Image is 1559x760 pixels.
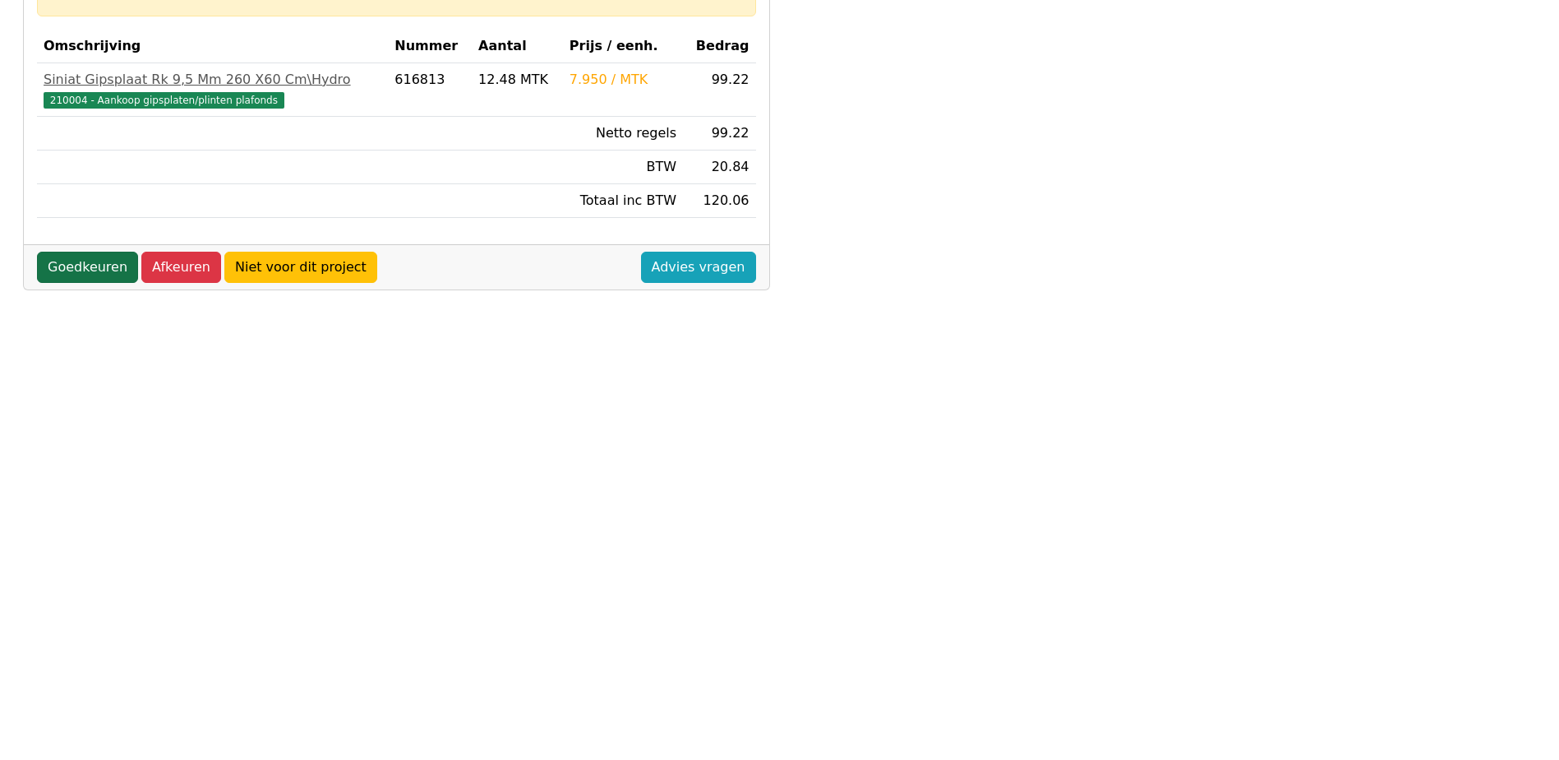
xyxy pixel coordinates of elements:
[141,252,221,283] a: Afkeuren
[683,151,755,184] td: 20.84
[37,30,388,63] th: Omschrijving
[44,70,381,90] div: Siniat Gipsplaat Rk 9,5 Mm 260 X60 Cm\Hydro
[224,252,377,283] a: Niet voor dit project
[37,252,138,283] a: Goedkeuren
[472,30,563,63] th: Aantal
[570,70,676,90] div: 7.950 / MTK
[641,252,756,283] a: Advies vragen
[563,117,683,151] td: Netto regels
[388,63,472,117] td: 616813
[563,184,683,218] td: Totaal inc BTW
[563,151,683,184] td: BTW
[683,30,755,63] th: Bedrag
[44,92,284,109] span: 210004 - Aankoop gipsplaten/plinten plafonds
[683,63,755,117] td: 99.22
[683,117,755,151] td: 99.22
[388,30,472,63] th: Nummer
[683,184,755,218] td: 120.06
[563,30,683,63] th: Prijs / eenh.
[44,70,381,109] a: Siniat Gipsplaat Rk 9,5 Mm 260 X60 Cm\Hydro210004 - Aankoop gipsplaten/plinten plafonds
[478,70,556,90] div: 12.48 MTK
